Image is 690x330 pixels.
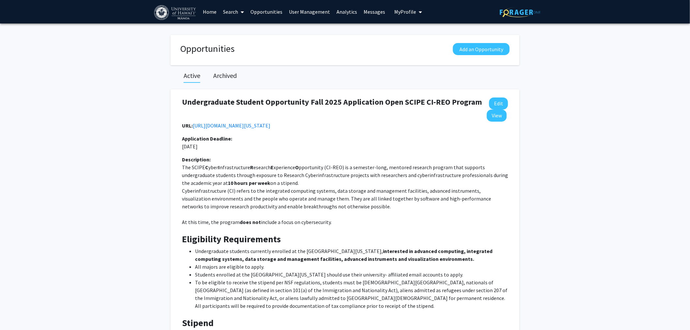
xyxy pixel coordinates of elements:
p: Cyberinfrastructure (CI) refers to the integrated computing systems, data storage and management ... [182,187,508,210]
strong: Eligibility Requirements [182,233,281,245]
p: [DATE] [182,135,312,150]
li: Students enrolled at the [GEOGRAPHIC_DATA][US_STATE] should use their university- affiliated emai... [195,271,508,278]
button: Edit [489,97,508,110]
img: ForagerOne Logo [500,7,541,17]
strong: R [250,164,253,171]
h2: Active [184,72,200,80]
img: University of Hawaiʻi at Mānoa Logo [154,5,197,20]
span: My Profile [395,8,416,15]
a: View [487,110,507,122]
strong: 10 hours per week [228,180,270,186]
li: To be eligible to receive the stipend per NSF regulations, students must be [DEMOGRAPHIC_DATA][GE... [195,278,508,310]
h4: Undergraduate Student Opportunity Fall 2025 Application Open SCIPE CI-REO Program [182,97,482,107]
a: Analytics [334,0,361,23]
a: Search [220,0,247,23]
strong: I [218,164,220,171]
a: User Management [286,0,334,23]
h2: Archived [213,72,237,80]
b: URL: [182,122,193,129]
a: Messages [361,0,389,23]
strong: C [205,164,208,171]
button: Add an Opportunity [453,43,510,55]
strong: E [271,164,274,171]
iframe: Chat [5,301,28,325]
li: Undergraduate students currently enrolled at the [GEOGRAPHIC_DATA][US_STATE], [195,247,508,263]
strong: Stipend [182,317,214,329]
strong: does not [240,219,261,225]
div: Description: [182,156,508,163]
a: Home [200,0,220,23]
a: Opportunities [247,0,286,23]
li: All majors are eligible to apply. [195,263,508,271]
p: At this time, the program include a focus on cybersecurity. [182,218,508,226]
p: The SCIPE yber nfrastructure esearch xperience pportunity (CI-REO) is a semester-long, mentored r... [182,163,508,187]
a: Opens in a new tab [193,122,270,129]
b: Application Deadline: [182,135,232,142]
h1: Opportunities [180,43,234,54]
strong: O [295,164,299,171]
